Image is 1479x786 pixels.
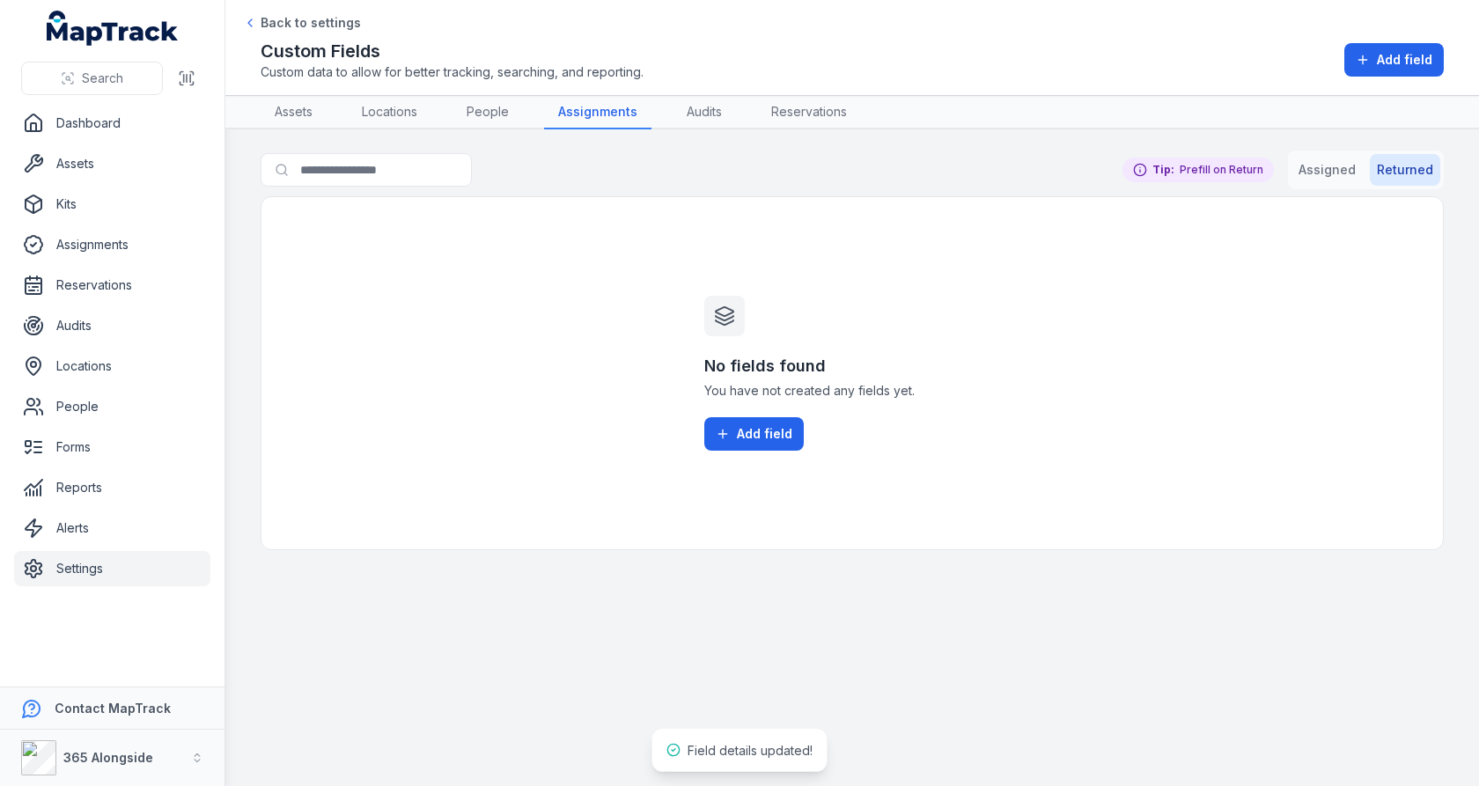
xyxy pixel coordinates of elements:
[14,268,210,303] a: Reservations
[14,389,210,424] a: People
[1152,163,1174,177] strong: Tip:
[1344,43,1444,77] button: Add field
[14,187,210,222] a: Kits
[544,96,651,129] a: Assignments
[14,551,210,586] a: Settings
[21,62,163,95] button: Search
[1377,51,1432,69] span: Add field
[261,14,361,32] span: Back to settings
[737,425,792,443] span: Add field
[261,63,644,81] span: Custom data to allow for better tracking, searching, and reporting.
[14,106,210,141] a: Dashboard
[47,11,179,46] a: MapTrack
[673,96,736,129] a: Audits
[63,750,153,765] strong: 365 Alongside
[14,349,210,384] a: Locations
[453,96,523,129] a: People
[348,96,431,129] a: Locations
[14,430,210,465] a: Forms
[82,70,123,87] span: Search
[1122,158,1274,182] div: Prefill on Return
[261,96,327,129] a: Assets
[1291,154,1363,186] button: Assigned
[14,146,210,181] a: Assets
[243,14,361,32] a: Back to settings
[1370,154,1440,186] button: Returned
[14,470,210,505] a: Reports
[14,511,210,546] a: Alerts
[704,354,1000,378] h3: No fields found
[704,382,1000,400] span: You have not created any fields yet.
[55,701,171,716] strong: Contact MapTrack
[757,96,861,129] a: Reservations
[688,743,813,758] span: Field details updated!
[704,417,804,451] button: Add field
[14,308,210,343] a: Audits
[14,227,210,262] a: Assignments
[261,39,644,63] h2: Custom Fields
